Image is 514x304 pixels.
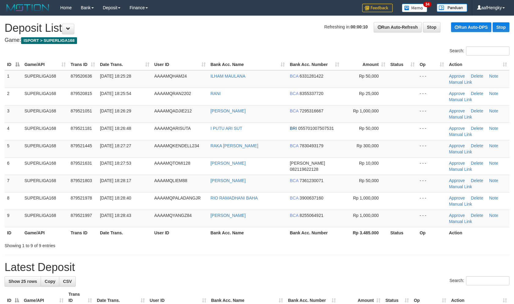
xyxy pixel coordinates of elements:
a: Manual Link [449,167,472,172]
a: Stop [423,22,440,32]
a: Delete [471,108,483,113]
a: Note [489,178,498,183]
td: SUPERLIGA168 [22,175,68,192]
span: AAAAMQKENDELL234 [154,143,199,148]
td: - - - [417,210,446,227]
a: Note [489,74,498,79]
td: 3 [5,105,22,123]
span: BCA [290,178,298,183]
input: Search: [466,276,509,285]
th: Trans ID [68,227,97,238]
th: Status: activate to sort column ascending [388,59,417,70]
a: Manual Link [449,202,472,207]
a: Note [489,143,498,148]
img: panduan.png [437,4,467,12]
a: Delete [471,74,483,79]
span: Rp 300,000 [357,143,379,148]
th: Date Trans.: activate to sort column ascending [97,59,152,70]
label: Search: [450,276,509,285]
a: Manual Link [449,115,472,119]
span: BCA [290,108,298,113]
a: Manual Link [449,80,472,85]
span: Copy 7295316667 to clipboard [299,108,323,113]
th: User ID: activate to sort column ascending [152,59,208,70]
span: Copy 7830493179 to clipboard [299,143,323,148]
span: ISPORT > SUPERLIGA168 [21,37,77,44]
a: [PERSON_NAME] [211,108,246,113]
td: SUPERLIGA168 [22,140,68,157]
a: Approve [449,161,465,166]
img: MOTION_logo.png [5,3,51,12]
td: 8 [5,192,22,210]
span: AAAAMQARISUTA [154,126,191,131]
a: Note [489,91,498,96]
input: Search: [466,46,509,56]
a: Delete [471,91,483,96]
span: 879521631 [71,161,92,166]
span: AAAAMQHAM24 [154,74,187,79]
th: ID: activate to sort column descending [5,59,22,70]
a: Stop [493,22,509,32]
span: 879521445 [71,143,92,148]
th: Amount: activate to sort column ascending [342,59,388,70]
span: Refreshing in: [324,24,368,29]
span: BCA [290,213,298,218]
span: [DATE] 18:28:43 [100,213,131,218]
span: [DATE] 18:27:27 [100,143,131,148]
th: Bank Acc. Name: activate to sort column ascending [208,59,288,70]
span: AAAAMQTOMI128 [154,161,190,166]
a: Delete [471,178,483,183]
span: CSV [63,279,72,284]
td: 2 [5,88,22,105]
td: 6 [5,157,22,175]
th: Action [446,227,509,238]
h1: Deposit List [5,22,509,34]
span: BRI [290,126,297,131]
span: 879521978 [71,196,92,200]
span: Copy 055701007507531 to clipboard [298,126,334,131]
strong: 00:00:10 [351,24,368,29]
td: 4 [5,123,22,140]
a: I PUTU ARI SUT [211,126,242,131]
a: Note [489,126,498,131]
img: Feedback.jpg [362,4,393,12]
th: Bank Acc. Number [287,227,342,238]
span: [DATE] 18:26:48 [100,126,131,131]
span: BCA [290,91,298,96]
th: Bank Acc. Number: activate to sort column ascending [287,59,342,70]
span: Copy 6331281422 to clipboard [299,74,323,79]
a: Delete [471,161,483,166]
a: Approve [449,91,465,96]
span: AAAAMQLIEM88 [154,178,187,183]
span: BCA [290,196,298,200]
a: Manual Link [449,184,472,189]
h1: Latest Deposit [5,261,509,273]
span: 879521803 [71,178,92,183]
a: Note [489,108,498,113]
a: Manual Link [449,149,472,154]
a: Approve [449,74,465,79]
a: Show 25 rows [5,276,41,287]
span: [PERSON_NAME] [290,161,325,166]
a: Approve [449,108,465,113]
a: Approve [449,143,465,148]
th: Op: activate to sort column ascending [417,59,446,70]
a: Manual Link [449,132,472,137]
span: [DATE] 18:25:28 [100,74,131,79]
th: Action: activate to sort column ascending [446,59,509,70]
a: ILHAM MAULANA [211,74,245,79]
a: Delete [471,143,483,148]
a: Delete [471,213,483,218]
a: Copy [41,276,59,287]
th: Bank Acc. Name [208,227,288,238]
span: Rp 25,000 [359,91,379,96]
th: Status [388,227,417,238]
td: - - - [417,175,446,192]
a: Approve [449,126,465,131]
a: Approve [449,213,465,218]
span: [DATE] 18:28:40 [100,196,131,200]
td: SUPERLIGA168 [22,157,68,175]
a: CSV [59,276,76,287]
span: Copy [45,279,55,284]
a: Approve [449,196,465,200]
